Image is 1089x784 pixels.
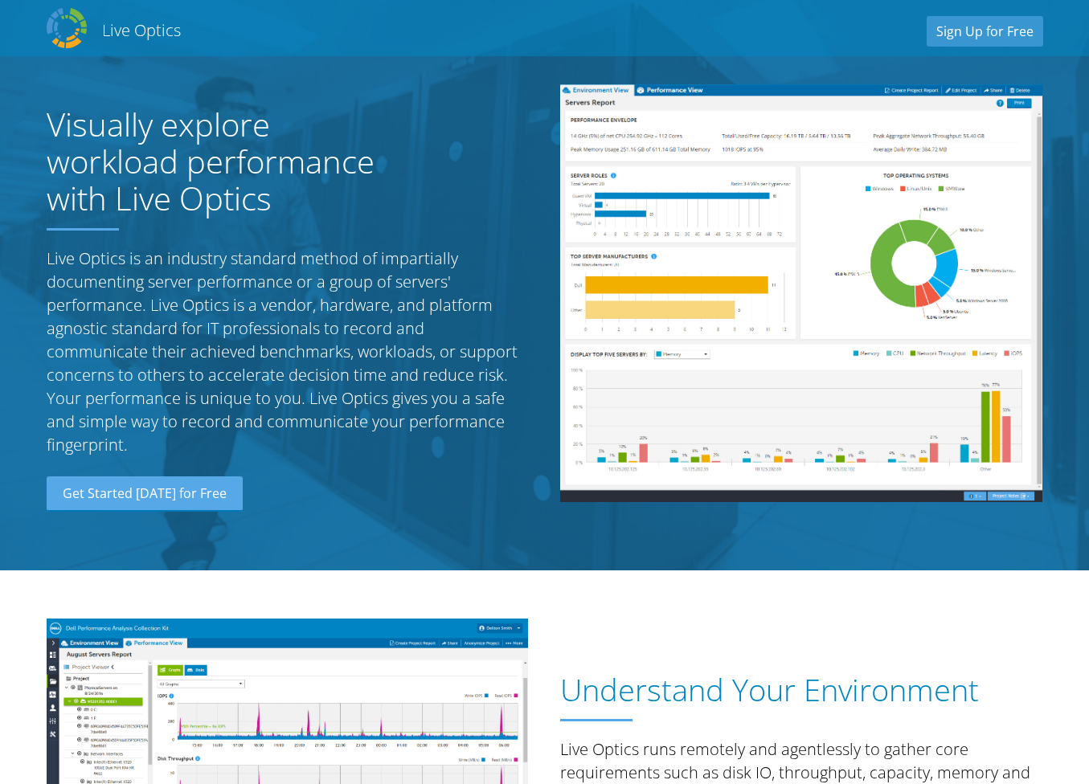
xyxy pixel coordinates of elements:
[927,16,1043,47] a: Sign Up for Free
[560,84,1042,502] img: Server Report
[560,672,1034,708] h1: Understand Your Environment
[102,19,181,41] h2: Live Optics
[47,247,529,456] p: Live Optics is an industry standard method of impartially documenting server performance or a gro...
[47,106,408,217] h1: Visually explore workload performance with Live Optics
[47,476,243,512] a: Get Started [DATE] for Free
[47,8,87,48] img: Dell Dpack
